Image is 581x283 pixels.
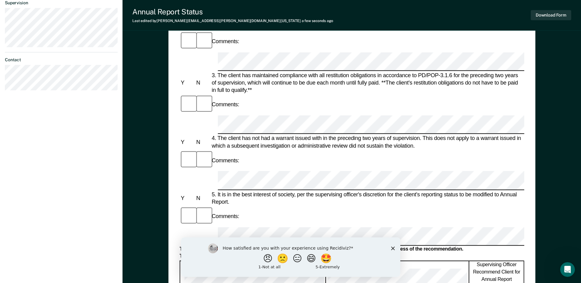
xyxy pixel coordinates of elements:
iframe: Survey by Kim from Recidiviz [181,237,400,277]
div: 5. It is in the best interest of society, per the supervising officer's discretion for the client... [210,191,524,205]
div: The Region Director will make the final decision regarding the client's Annual Report eligibility [179,253,524,260]
dt: Supervision [5,0,118,6]
div: Y [179,79,195,86]
div: Comments: [210,38,240,45]
div: N [195,138,210,146]
div: 3. The client has maintained compliance with all restitution obligations in accordance to PD/POP-... [210,71,524,94]
div: Y [179,194,195,202]
span: a few seconds ago [302,19,333,23]
div: N [195,79,210,86]
div: Last edited by [PERSON_NAME][EMAIL_ADDRESS][PERSON_NAME][DOMAIN_NAME][US_STATE] [132,19,333,23]
dt: Contact [5,57,118,62]
div: Comments: [210,157,240,164]
div: This form should be forwarded through the supervising officer's entire chain of command, regardle... [179,246,524,253]
iframe: Intercom live chat [560,262,575,277]
div: Y [179,138,195,146]
button: Download Form [531,10,571,20]
div: N [195,194,210,202]
div: Comments: [210,101,240,108]
div: Comments: [210,213,240,220]
div: Annual Report Status [132,7,333,16]
div: 4. The client has not had a warrant issued with in the preceding two years of supervision. This d... [210,135,524,149]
